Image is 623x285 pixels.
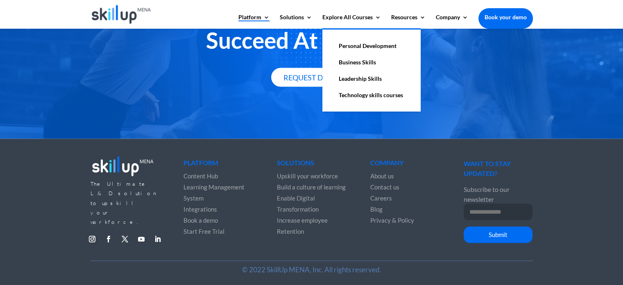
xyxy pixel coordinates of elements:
a: Explore All Courses [322,14,381,28]
a: Request Demo [271,68,352,87]
a: Business Skills [331,54,412,71]
a: Platform [238,14,270,28]
a: About us [370,172,394,179]
button: Submit [464,226,532,243]
a: Privacy & Policy [370,216,414,223]
iframe: Chat Widget [487,196,623,285]
a: Learning Management System [184,183,245,201]
span: WANT TO STAY UPDATED? [464,159,511,176]
a: Book your demo [478,8,533,26]
a: Increase employee Retention [277,216,328,235]
a: Enable Digital Transformation [277,194,319,212]
a: Contact us [370,183,399,190]
a: Resources [391,14,426,28]
a: Technology skills courses [331,87,412,103]
a: Follow on X [118,232,131,245]
h2: Make Your Business Succeed At All Levels [91,6,533,55]
span: The Ultimate L&D solution to upskill your workforce. [91,180,158,225]
img: footer_logo [91,153,155,178]
a: Content Hub [184,172,218,179]
a: Follow on Youtube [135,232,148,245]
a: Solutions [280,14,312,28]
p: Subscribe to our newsletter [464,184,532,203]
a: Leadership Skills [331,71,412,87]
a: Upskill your workforce [277,172,338,179]
h4: Platform [184,159,252,170]
a: Start Free Trial [184,227,224,235]
a: Book a demo [184,216,218,223]
a: Careers [370,194,392,201]
a: Personal Development [331,38,412,54]
a: Follow on LinkedIn [151,232,164,245]
p: © 2022 SkillUp MENA, Inc. All rights reserved. [91,264,533,274]
a: Blog [370,205,383,212]
h4: Solutions [277,159,346,170]
a: Follow on Instagram [86,232,99,245]
a: Follow on Facebook [102,232,115,245]
h4: Company [370,159,439,170]
a: Build a culture of learning [277,183,346,190]
a: Company [436,14,468,28]
img: Skillup Mena [92,5,151,24]
a: Integrations [184,205,217,212]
